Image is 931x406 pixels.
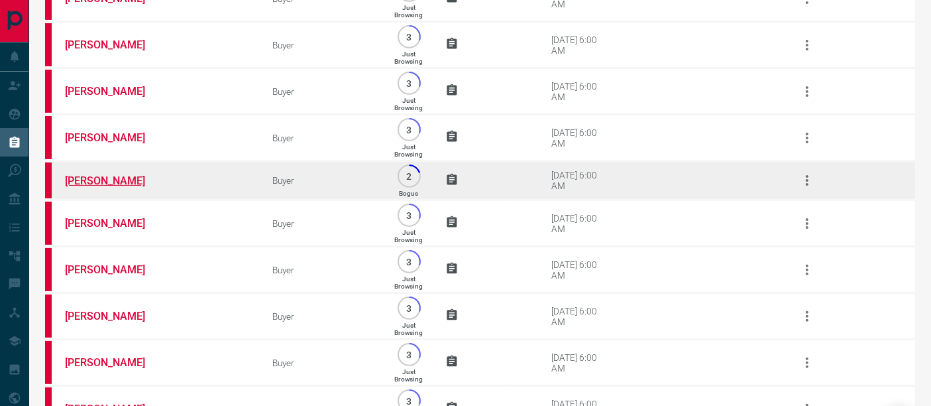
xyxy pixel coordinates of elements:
[394,368,423,383] p: Just Browsing
[65,174,164,187] a: [PERSON_NAME]
[551,127,608,149] div: [DATE] 6:00 AM
[394,97,423,111] p: Just Browsing
[404,78,414,88] p: 3
[65,217,164,230] a: [PERSON_NAME]
[394,4,423,19] p: Just Browsing
[65,38,164,51] a: [PERSON_NAME]
[45,248,52,291] div: property.ca
[45,23,52,66] div: property.ca
[272,265,372,275] div: Buyer
[45,70,52,113] div: property.ca
[551,259,608,281] div: [DATE] 6:00 AM
[65,263,164,276] a: [PERSON_NAME]
[551,352,608,373] div: [DATE] 6:00 AM
[394,275,423,290] p: Just Browsing
[551,306,608,327] div: [DATE] 6:00 AM
[404,303,414,313] p: 3
[394,229,423,243] p: Just Browsing
[404,210,414,220] p: 3
[272,358,372,368] div: Buyer
[551,170,608,191] div: [DATE] 6:00 AM
[65,85,164,98] a: [PERSON_NAME]
[65,310,164,322] a: [PERSON_NAME]
[551,81,608,102] div: [DATE] 6:00 AM
[404,171,414,181] p: 2
[45,116,52,159] div: property.ca
[404,257,414,267] p: 3
[404,32,414,42] p: 3
[272,311,372,322] div: Buyer
[45,163,52,198] div: property.ca
[551,34,608,56] div: [DATE] 6:00 AM
[272,218,372,229] div: Buyer
[272,40,372,50] div: Buyer
[45,295,52,338] div: property.ca
[394,143,423,158] p: Just Browsing
[399,190,418,197] p: Bogus
[394,322,423,336] p: Just Browsing
[394,50,423,65] p: Just Browsing
[45,202,52,245] div: property.ca
[45,341,52,384] div: property.ca
[404,125,414,135] p: 3
[404,350,414,360] p: 3
[551,213,608,234] div: [DATE] 6:00 AM
[65,131,164,144] a: [PERSON_NAME]
[65,356,164,369] a: [PERSON_NAME]
[272,133,372,143] div: Buyer
[272,175,372,186] div: Buyer
[404,396,414,406] p: 3
[272,86,372,97] div: Buyer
